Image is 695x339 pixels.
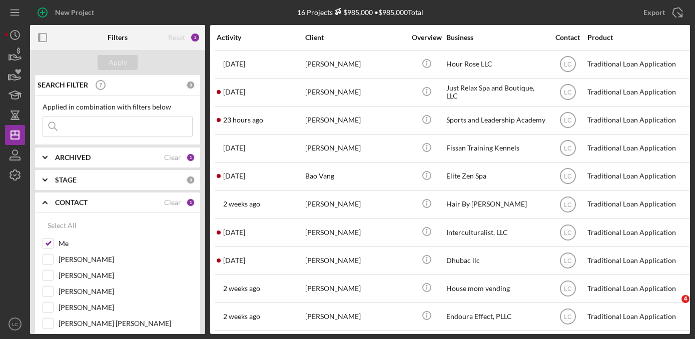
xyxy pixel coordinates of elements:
button: Export [633,2,690,22]
div: Business [446,33,546,41]
iframe: Intercom live chat [661,295,685,319]
div: Select All [48,215,77,235]
text: LC [564,257,572,264]
text: LC [564,61,572,68]
div: [PERSON_NAME] [305,135,405,161]
b: Filters [108,33,128,41]
div: Clear [164,198,181,206]
div: Traditional Loan Application [587,247,687,273]
div: Clear [164,153,181,161]
time: 2025-09-08 17:01 [223,312,260,320]
div: [PERSON_NAME] [305,303,405,329]
div: Traditional Loan Application [587,191,687,217]
time: 2025-09-22 22:39 [223,172,245,180]
label: Me [59,238,193,248]
button: Apply [98,55,138,70]
div: House mom vending [446,275,546,301]
div: Sports and Leadership Academy [446,107,546,133]
div: Reset [168,33,185,41]
div: Interculturalist, LLC [446,219,546,245]
div: Overview [408,33,445,41]
div: 16 Projects • $985,000 Total [297,8,423,16]
text: LC [564,313,572,320]
div: [PERSON_NAME] [305,275,405,301]
div: [PERSON_NAME] [305,79,405,105]
div: Product [587,33,687,41]
div: [PERSON_NAME] [305,247,405,273]
text: LC [564,229,572,236]
div: [PERSON_NAME] [305,107,405,133]
div: Elite Zen Spa [446,163,546,189]
text: LC [564,285,572,292]
button: Select All [43,215,82,235]
text: LC [564,173,572,180]
div: $985,000 [333,8,373,16]
div: Hair By [PERSON_NAME] [446,191,546,217]
label: [PERSON_NAME] [59,270,193,280]
div: Traditional Loan Application [587,107,687,133]
div: Traditional Loan Application [587,163,687,189]
div: Fissan Training Kennels [446,135,546,161]
text: LC [564,89,572,96]
div: Traditional Loan Application [587,219,687,245]
div: 2 [190,32,200,42]
time: 2025-09-14 02:47 [223,200,260,208]
div: Traditional Loan Application [587,275,687,301]
text: LC [564,117,572,124]
div: [PERSON_NAME] [305,219,405,245]
div: Activity [217,33,304,41]
button: New Project [30,2,104,22]
label: [PERSON_NAME] [59,286,193,296]
time: 2025-09-22 18:31 [223,228,245,236]
div: Apply [109,55,127,70]
div: [PERSON_NAME] [305,191,405,217]
time: 2025-09-11 22:37 [223,284,260,292]
span: 4 [681,295,689,303]
b: SEARCH FILTER [38,81,88,89]
time: 2025-09-22 21:22 [223,88,245,96]
div: 1 [186,153,195,162]
text: LC [564,145,572,152]
div: Hour Rose LLC [446,51,546,77]
b: STAGE [55,176,77,184]
b: ARCHIVED [55,153,91,161]
time: 2025-09-24 15:36 [223,116,263,124]
div: Traditional Loan Application [587,79,687,105]
button: LC [5,314,25,334]
time: 2025-09-18 01:39 [223,144,245,152]
div: Contact [549,33,586,41]
div: Endoura Effect, PLLC [446,303,546,329]
b: CONTACT [55,198,88,206]
div: [PERSON_NAME] [305,51,405,77]
div: Client [305,33,405,41]
div: Applied in combination with filters below [43,103,193,111]
text: LC [12,321,18,327]
div: Just Relax Spa and Boutique, LLC [446,79,546,105]
div: 0 [186,80,195,89]
time: 2025-09-19 07:05 [223,256,245,264]
div: New Project [55,2,94,22]
div: Export [643,2,665,22]
label: [PERSON_NAME] [59,254,193,264]
div: 0 [186,175,195,184]
div: Dhubac llc [446,247,546,273]
label: [PERSON_NAME] [PERSON_NAME] [59,318,193,328]
div: Bao Vang [305,163,405,189]
div: Traditional Loan Application [587,51,687,77]
time: 2025-09-23 20:27 [223,60,245,68]
label: [PERSON_NAME] [59,302,193,312]
div: Traditional Loan Application [587,303,687,329]
text: LC [564,201,572,208]
div: 1 [186,198,195,207]
div: Traditional Loan Application [587,135,687,161]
